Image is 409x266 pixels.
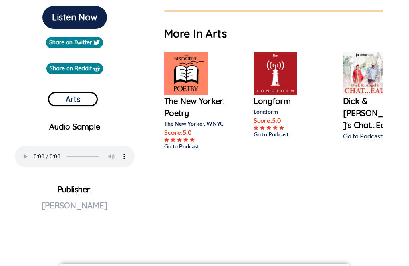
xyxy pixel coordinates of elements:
a: Share on Twitter [46,37,103,48]
a: Dick & [PERSON_NAME]'s Chat...Eau [343,95,407,131]
a: The New Yorker: Poetry [164,95,228,119]
p: Publisher: [6,182,143,239]
p: The New Yorker, WNYC [164,119,228,128]
a: Go to Podcast [254,130,318,138]
audio: Your browser does not support the audio element [15,146,135,167]
p: Audio Sample [6,121,143,133]
a: Longform [254,95,318,107]
span: [PERSON_NAME] [42,200,107,210]
a: Go to Podcast [164,142,228,150]
h1: More In Arts [164,25,383,42]
button: Listen Now [42,6,107,29]
p: Longform [254,107,318,116]
button: Arts [48,92,98,106]
p: Score: 5.0 [164,128,228,137]
a: Arts [48,89,98,106]
a: Share on Reddit [46,63,103,74]
p: Score: 5.0 [254,116,318,125]
img: Dick & Angel's Chat...Eau [343,52,387,95]
img: Longform [254,52,297,95]
p: Go to Podcast [343,131,407,141]
img: The New Yorker: Poetry [164,52,208,95]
